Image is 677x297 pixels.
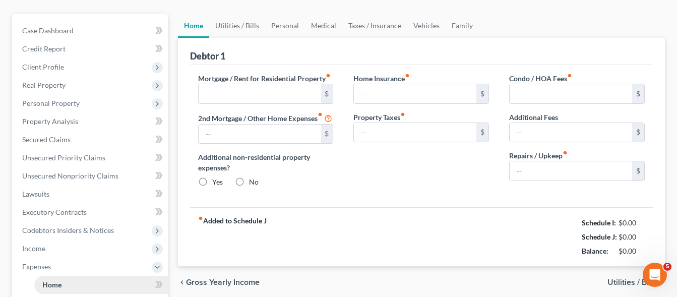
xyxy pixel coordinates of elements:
[22,63,64,71] span: Client Profile
[607,278,665,286] button: Utilities / Bills chevron_right
[567,73,572,78] i: fiber_manual_record
[14,185,168,203] a: Lawsuits
[582,218,616,227] strong: Schedule I:
[14,22,168,40] a: Case Dashboard
[22,117,78,126] span: Property Analysis
[563,150,568,155] i: fiber_manual_record
[509,150,568,161] label: Repairs / Upkeep
[14,40,168,58] a: Credit Report
[22,135,71,144] span: Secured Claims
[198,216,267,258] strong: Added to Schedule J
[509,112,558,123] label: Additional Fees
[632,123,644,142] div: $
[476,123,488,142] div: $
[198,152,334,173] label: Additional non-residential property expenses?
[186,278,260,286] span: Gross Yearly Income
[305,14,342,38] a: Medical
[632,161,644,181] div: $
[476,84,488,103] div: $
[22,26,74,35] span: Case Dashboard
[321,84,333,103] div: $
[510,161,632,181] input: --
[510,123,632,142] input: --
[510,84,632,103] input: --
[22,208,87,216] span: Executory Contracts
[249,177,259,187] label: No
[326,73,331,78] i: fiber_manual_record
[22,190,49,198] span: Lawsuits
[199,125,321,144] input: --
[582,232,617,241] strong: Schedule J:
[14,203,168,221] a: Executory Contracts
[607,278,657,286] span: Utilities / Bills
[22,244,45,253] span: Income
[14,112,168,131] a: Property Analysis
[199,84,321,103] input: --
[405,73,410,78] i: fiber_manual_record
[619,246,645,256] div: $0.00
[321,125,333,144] div: $
[198,73,331,84] label: Mortgage / Rent for Residential Property
[14,167,168,185] a: Unsecured Nonpriority Claims
[22,153,105,162] span: Unsecured Priority Claims
[212,177,223,187] label: Yes
[342,14,407,38] a: Taxes / Insurance
[663,263,671,271] span: 5
[509,73,572,84] label: Condo / HOA Fees
[198,216,203,221] i: fiber_manual_record
[22,44,66,53] span: Credit Report
[619,218,645,228] div: $0.00
[582,247,608,255] strong: Balance:
[14,149,168,167] a: Unsecured Priority Claims
[632,84,644,103] div: $
[354,84,476,103] input: --
[446,14,479,38] a: Family
[354,123,476,142] input: --
[400,112,405,117] i: fiber_manual_record
[22,99,80,107] span: Personal Property
[265,14,305,38] a: Personal
[22,262,51,271] span: Expenses
[22,81,66,89] span: Real Property
[198,112,332,124] label: 2nd Mortgage / Other Home Expenses
[353,73,410,84] label: Home Insurance
[318,112,323,117] i: fiber_manual_record
[190,50,225,62] div: Debtor 1
[407,14,446,38] a: Vehicles
[619,232,645,242] div: $0.00
[22,226,114,234] span: Codebtors Insiders & Notices
[178,278,260,286] button: chevron_left Gross Yearly Income
[42,280,61,289] span: Home
[643,263,667,287] iframe: Intercom live chat
[22,171,118,180] span: Unsecured Nonpriority Claims
[178,278,186,286] i: chevron_left
[353,112,405,123] label: Property Taxes
[178,14,209,38] a: Home
[34,276,168,294] a: Home
[209,14,265,38] a: Utilities / Bills
[14,131,168,149] a: Secured Claims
